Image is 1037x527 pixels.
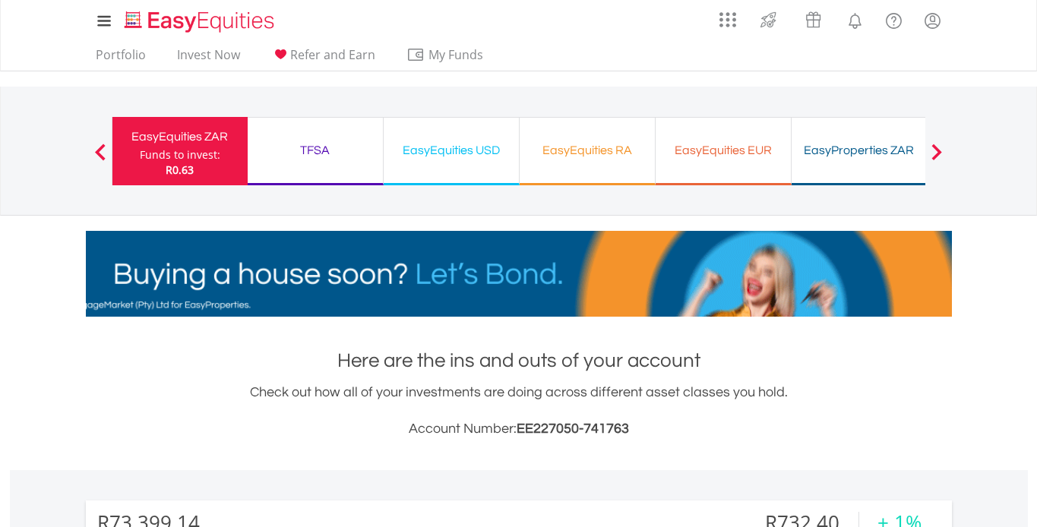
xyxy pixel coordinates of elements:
div: EasyEquities USD [393,140,510,161]
span: EE227050-741763 [517,421,629,436]
div: EasyEquities ZAR [122,126,239,147]
div: Funds to invest: [140,147,220,163]
a: Home page [119,4,280,34]
div: EasyProperties ZAR [801,140,918,161]
img: thrive-v2.svg [756,8,781,32]
h1: Here are the ins and outs of your account [86,347,952,374]
a: Refer and Earn [265,47,381,71]
img: grid-menu-icon.svg [719,11,736,28]
span: My Funds [406,45,506,65]
a: FAQ's and Support [874,4,913,34]
img: vouchers-v2.svg [801,8,826,32]
a: Vouchers [791,4,836,32]
span: Refer and Earn [290,46,375,63]
div: TFSA [257,140,374,161]
a: Portfolio [90,47,152,71]
a: AppsGrid [710,4,746,28]
h3: Account Number: [86,418,952,440]
button: Previous [85,151,115,166]
img: EasyMortage Promotion Banner [86,231,952,317]
a: Notifications [836,4,874,34]
a: Invest Now [171,47,246,71]
div: EasyEquities EUR [665,140,782,161]
span: R0.63 [166,163,194,177]
div: EasyEquities RA [529,140,646,161]
div: Check out how all of your investments are doing across different asset classes you hold. [86,382,952,440]
img: EasyEquities_Logo.png [122,9,280,34]
a: My Profile [913,4,952,37]
button: Next [922,151,952,166]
